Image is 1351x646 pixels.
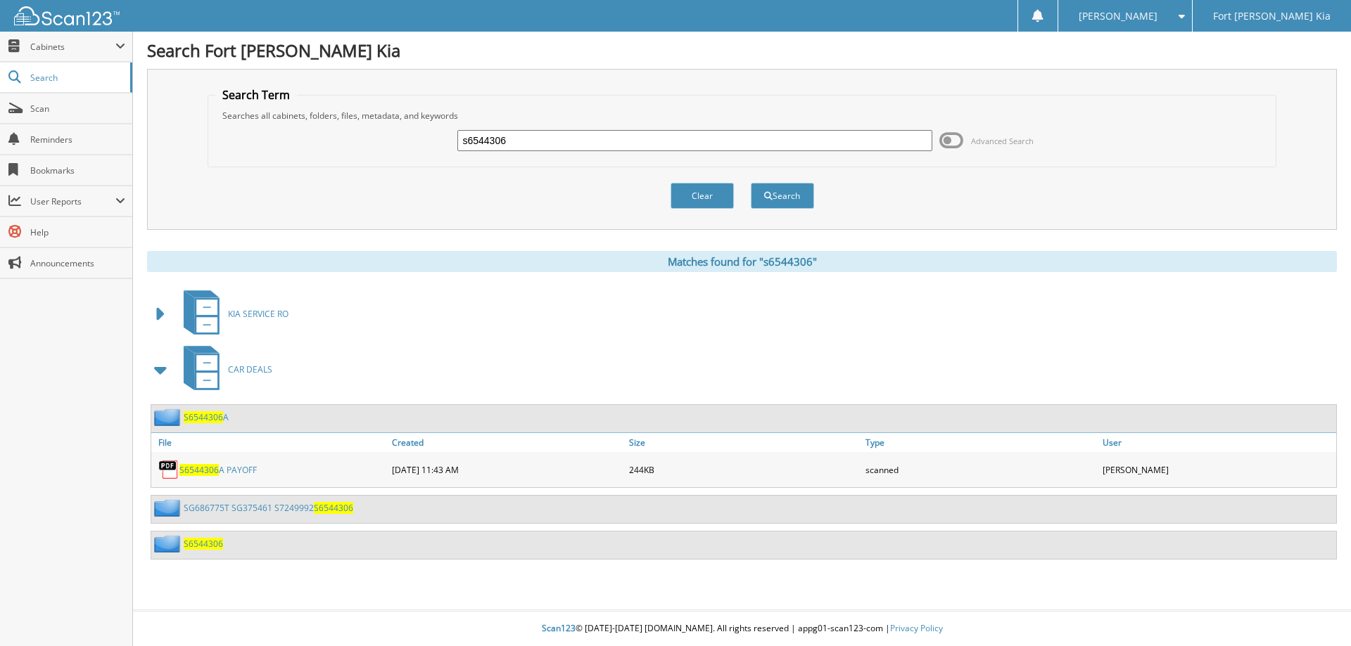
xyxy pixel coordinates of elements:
div: [PERSON_NAME] [1099,456,1336,484]
a: S6544306A PAYOFF [179,464,257,476]
div: scanned [862,456,1099,484]
span: Reminders [30,134,125,146]
span: Bookmarks [30,164,125,176]
span: Help [30,226,125,238]
a: User [1099,433,1336,452]
a: Created [388,433,626,452]
span: Search [30,72,123,84]
span: Announcements [30,257,125,269]
a: S6544306 [184,538,223,550]
div: Searches all cabinets, folders, files, metadata, and keywords [215,110,1269,122]
span: Scan [30,103,125,115]
span: S6544306 [184,411,223,423]
span: [PERSON_NAME] [1079,12,1157,20]
a: Privacy Policy [890,622,943,634]
button: Clear [671,183,734,209]
a: KIA SERVICE RO [175,286,288,342]
span: CAR DEALS [228,363,272,375]
img: scan123-logo-white.svg [14,6,120,25]
img: folder2.png [154,408,184,426]
a: CAR DEALS [175,342,272,397]
span: Cabinets [30,41,115,53]
a: File [151,433,388,452]
span: S6544306 [179,464,219,476]
a: Type [862,433,1099,452]
a: Size [626,433,863,452]
div: Matches found for "s6544306" [147,251,1337,272]
legend: Search Term [215,87,297,103]
img: folder2.png [154,535,184,553]
button: Search [751,183,814,209]
img: folder2.png [154,499,184,517]
a: S6544306A [184,411,229,423]
a: SG686775T SG375461 S7249992S6544306 [184,502,353,514]
span: KIA SERVICE RO [228,308,288,320]
img: PDF.png [158,459,179,480]
span: Advanced Search [971,136,1034,146]
iframe: Chat Widget [1281,579,1351,646]
h1: Search Fort [PERSON_NAME] Kia [147,39,1337,62]
div: © [DATE]-[DATE] [DOMAIN_NAME]. All rights reserved | appg01-scan123-com | [133,612,1351,646]
div: [DATE] 11:43 AM [388,456,626,484]
div: 244KB [626,456,863,484]
span: User Reports [30,195,115,207]
span: Scan123 [542,622,576,634]
span: Fort [PERSON_NAME] Kia [1213,12,1331,20]
span: S6544306 [314,502,353,514]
